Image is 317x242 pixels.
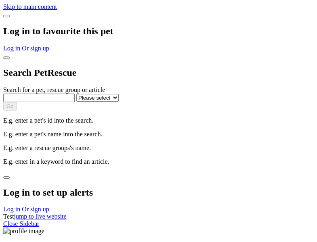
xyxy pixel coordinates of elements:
h2: Log in to favourite this pet [3,26,314,37]
div: Dialog Window - Close (Press escape to close) [3,10,314,52]
h2: Search PetRescue [3,67,314,78]
a: Or sign up [22,45,49,52]
p: E.g. enter a pet's name into the search. [3,131,314,138]
a: jump to live website [14,213,66,220]
p: E.g. enter a rescue groups's name. [3,144,314,152]
button: close [3,176,10,179]
p: E.g. enter in a keyword to find an article. [3,158,314,165]
button: close [3,56,10,59]
a: Close Sidebar [3,220,39,227]
p: E.g. enter a pet's id into the search. [3,117,314,124]
label: Search for a pet, rescue group or article [3,86,105,93]
div: Dialog Window - Close (Press escape to close) [3,52,314,165]
a: Log in [3,206,20,213]
div: Test [3,213,314,220]
a: Log in [3,45,20,52]
button: Go [3,102,17,111]
h2: Log in to set up alerts [3,187,314,198]
a: Skip to main content [3,3,57,10]
div: Dialog Window - Close (Press escape to close) [3,172,314,213]
button: close [3,15,10,17]
a: Or sign up [22,206,49,213]
img: profile image [3,227,44,235]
